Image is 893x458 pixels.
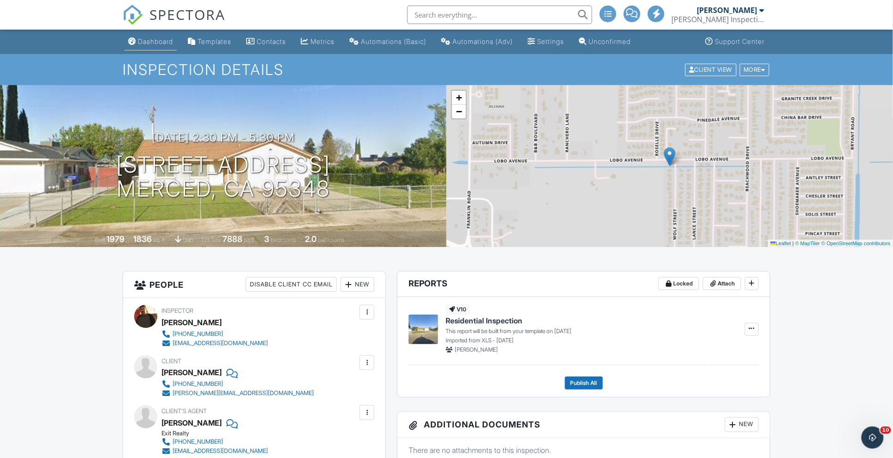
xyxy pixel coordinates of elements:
a: [EMAIL_ADDRESS][DOMAIN_NAME] [161,339,268,348]
a: Leaflet [770,241,791,246]
div: [PERSON_NAME][EMAIL_ADDRESS][DOMAIN_NAME] [173,390,314,397]
div: New [725,417,759,432]
div: Client View [685,63,737,76]
span: | [793,241,794,246]
div: [PERSON_NAME] [161,316,222,329]
span: Inspector [161,307,193,314]
span: + [456,92,462,103]
a: Contacts [242,33,290,50]
h3: Additional Documents [397,412,770,438]
h1: Inspection Details [123,62,770,78]
div: 1979 [106,234,124,244]
a: Zoom in [452,91,466,105]
span: Built [95,236,105,243]
a: [EMAIL_ADDRESS][DOMAIN_NAME] [161,446,268,456]
a: SPECTORA [123,12,225,32]
p: There are no attachments to this inspection. [409,445,759,455]
iframe: Intercom live chat [862,427,884,449]
h3: People [123,272,385,298]
a: [PHONE_NUMBER] [161,437,268,446]
div: More [740,63,770,76]
span: sq.ft. [244,236,255,243]
div: Metrics [310,37,335,45]
div: [PHONE_NUMBER] [173,380,223,388]
a: Dashboard [124,33,177,50]
div: [EMAIL_ADDRESS][DOMAIN_NAME] [173,340,268,347]
h1: [STREET_ADDRESS] Merced, CA 95348 [116,153,330,202]
div: Munoz Inspection Inc. [672,15,764,24]
div: [PERSON_NAME] [161,365,222,379]
a: [PERSON_NAME] [161,416,222,430]
div: 2.0 [305,234,316,244]
span: 10 [881,427,891,434]
span: Client [161,358,181,365]
div: [PERSON_NAME] [697,6,757,15]
a: Metrics [297,33,338,50]
a: © OpenStreetMap contributors [822,241,891,246]
div: [EMAIL_ADDRESS][DOMAIN_NAME] [173,447,268,455]
span: Lot Size [202,236,221,243]
a: Client View [684,66,739,73]
div: Contacts [257,37,286,45]
div: Disable Client CC Email [246,277,337,292]
div: Exit Realty [161,430,275,437]
div: 7888 [223,234,242,244]
div: Dashboard [138,37,173,45]
div: Templates [198,37,231,45]
a: [PHONE_NUMBER] [161,329,268,339]
div: New [341,277,374,292]
span: bathrooms [318,236,344,243]
div: 1836 [133,234,152,244]
div: Automations (Adv) [453,37,513,45]
div: Support Center [715,37,765,45]
a: Templates [184,33,235,50]
input: Search everything... [407,6,592,24]
div: [PHONE_NUMBER] [173,330,223,338]
a: © MapTiler [795,241,820,246]
span: − [456,105,462,117]
span: bedrooms [271,236,296,243]
span: slab [183,236,193,243]
a: Support Center [702,33,769,50]
span: Client's Agent [161,408,207,415]
div: Unconfirmed [589,37,631,45]
a: Settings [524,33,568,50]
a: Automations (Basic) [346,33,430,50]
div: Settings [537,37,564,45]
a: Automations (Advanced) [437,33,516,50]
a: Zoom out [452,105,466,118]
a: [PHONE_NUMBER] [161,379,314,389]
div: [PHONE_NUMBER] [173,438,223,446]
div: 3 [264,234,269,244]
img: Marker [664,147,676,166]
img: The Best Home Inspection Software - Spectora [123,5,143,25]
h3: [DATE] 2:30 pm - 5:30 pm [152,131,295,144]
span: sq. ft. [153,236,166,243]
div: Automations (Basic) [361,37,426,45]
a: Unconfirmed [575,33,634,50]
span: SPECTORA [149,5,225,24]
a: [PERSON_NAME][EMAIL_ADDRESS][DOMAIN_NAME] [161,389,314,398]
